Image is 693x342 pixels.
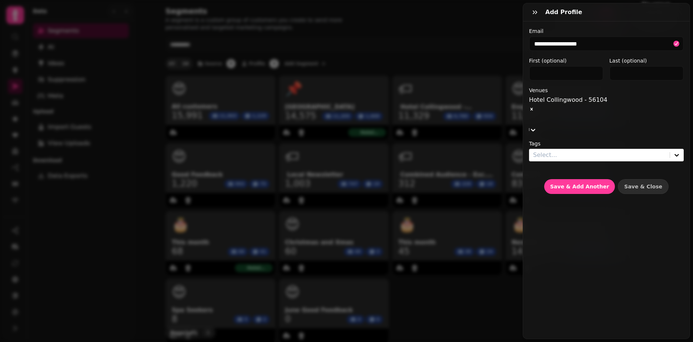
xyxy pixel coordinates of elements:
[624,184,662,189] span: Save & Close
[529,95,684,104] div: Hotel Collingwood - 56104
[545,8,585,17] h3: Add profile
[529,104,684,113] div: Remove Hotel Collingwood - 56104
[529,87,684,94] label: Venues
[618,179,669,194] button: Save & Close
[544,179,615,194] button: Save & Add Another
[529,57,603,64] label: First (optional)
[550,184,609,189] span: Save & Add Another
[609,57,684,64] label: Last (optional)
[529,140,684,147] label: Tags
[529,27,684,35] label: Email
